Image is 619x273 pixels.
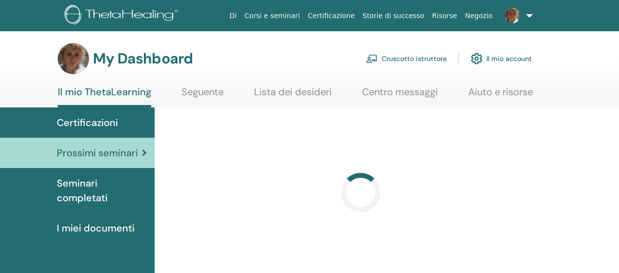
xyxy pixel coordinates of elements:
[58,86,151,107] a: Il mio ThetaLearning
[241,7,304,25] a: Corsi e seminari
[461,7,496,25] a: Negozio
[471,48,532,69] a: Il mio account
[226,7,241,25] a: Di
[366,48,447,69] a: Cruscotto istruttore
[93,50,193,67] h3: My Dashboard
[428,7,461,25] a: Risorse
[182,86,224,105] a: Seguente
[366,54,378,63] img: chalkboard-teacher.svg
[57,146,138,160] span: Prossimi seminari
[57,176,147,205] span: Seminari completati
[57,221,135,235] span: I miei documenti
[58,43,89,74] img: default.jpg
[65,5,182,27] img: logo.png
[468,86,533,105] a: Aiuto e risorse
[254,86,332,105] a: Lista dei desideri
[359,7,428,25] a: Storie di successo
[504,8,520,23] img: default.jpg
[362,86,438,105] a: Centro messaggi
[304,7,359,25] a: Certificazione
[471,50,482,67] img: cog.svg
[57,115,118,130] span: Certificazioni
